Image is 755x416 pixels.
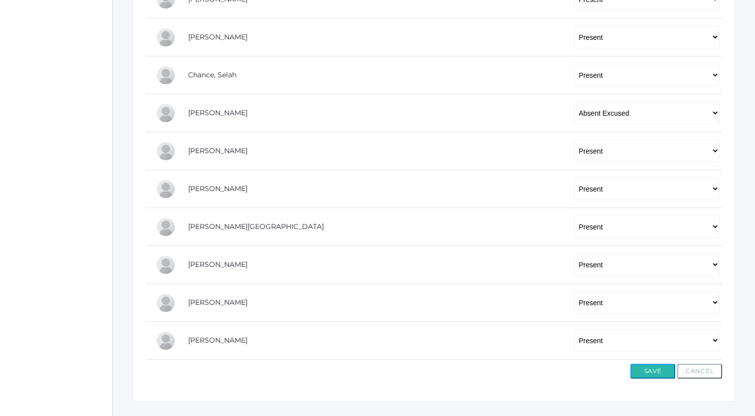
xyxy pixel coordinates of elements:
[156,179,176,199] div: Raelyn Hazen
[677,364,722,379] button: Cancel
[188,184,248,193] a: [PERSON_NAME]
[188,32,248,41] a: [PERSON_NAME]
[156,103,176,123] div: Levi Erner
[156,141,176,161] div: Chase Farnes
[630,364,675,379] button: Save
[156,293,176,313] div: Cole Pecor
[156,255,176,275] div: Payton Paterson
[156,27,176,47] div: Gabby Brozek
[156,65,176,85] div: Selah Chance
[188,146,248,155] a: [PERSON_NAME]
[188,222,324,231] a: [PERSON_NAME][GEOGRAPHIC_DATA]
[188,70,237,79] a: Chance, Selah
[156,217,176,237] div: Shelby Hill
[188,336,248,345] a: [PERSON_NAME]
[188,108,248,117] a: [PERSON_NAME]
[188,298,248,307] a: [PERSON_NAME]
[188,260,248,269] a: [PERSON_NAME]
[156,331,176,351] div: Abby Zylstra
